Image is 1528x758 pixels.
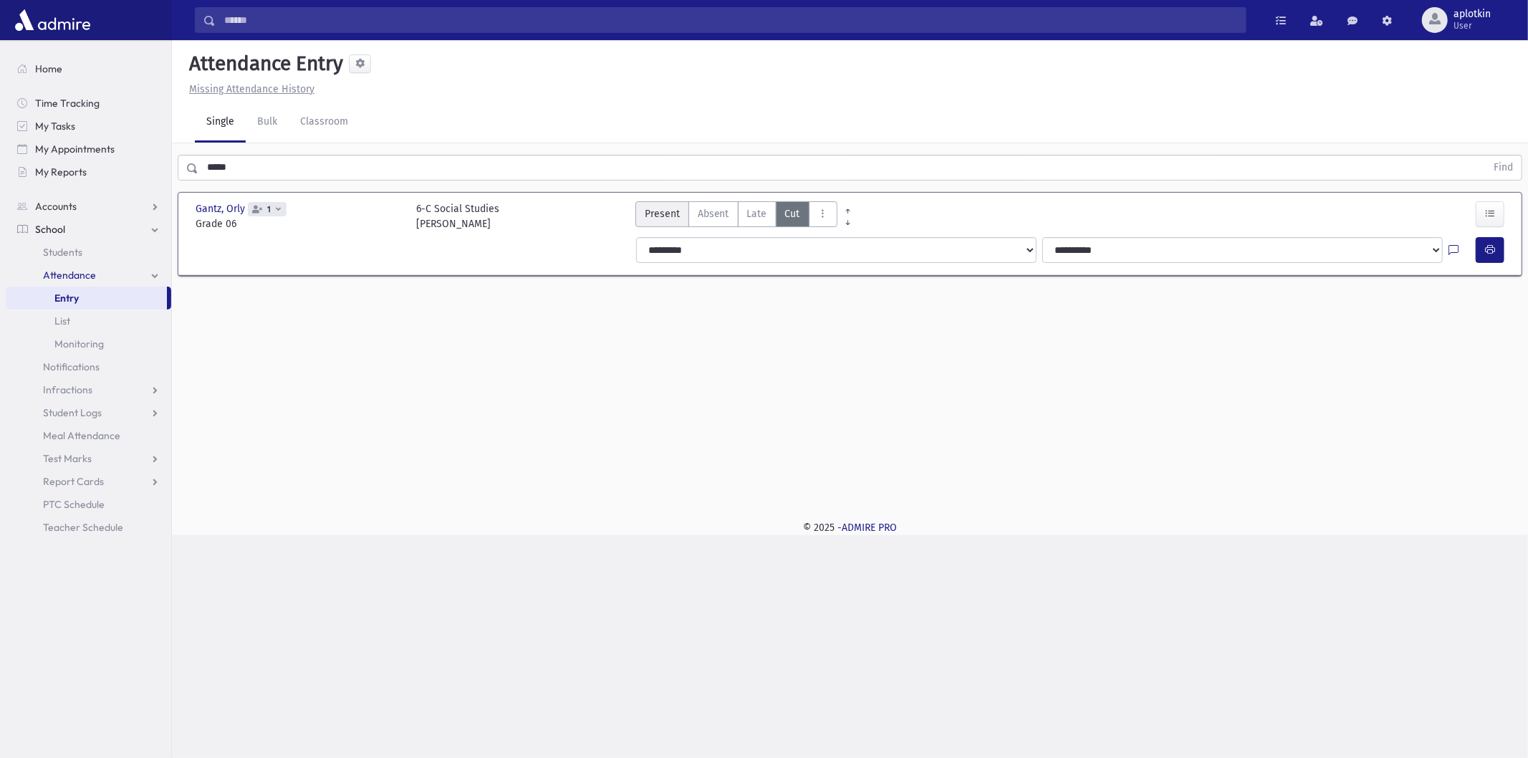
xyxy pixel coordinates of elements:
[196,201,248,216] span: Gantz, Orly
[6,493,171,516] a: PTC Schedule
[43,360,100,373] span: Notifications
[6,160,171,183] a: My Reports
[6,195,171,218] a: Accounts
[698,206,729,221] span: Absent
[183,83,314,95] a: Missing Attendance History
[6,401,171,424] a: Student Logs
[6,516,171,539] a: Teacher Schedule
[35,97,100,110] span: Time Tracking
[747,206,767,221] span: Late
[43,475,104,488] span: Report Cards
[195,102,246,143] a: Single
[635,201,837,231] div: AttTypes
[43,521,123,534] span: Teacher Schedule
[6,218,171,241] a: School
[195,520,1505,535] div: © 2025 -
[6,310,171,332] a: List
[35,223,65,236] span: School
[43,406,102,419] span: Student Logs
[6,332,171,355] a: Monitoring
[6,241,171,264] a: Students
[43,452,92,465] span: Test Marks
[416,201,499,231] div: 6-C Social Studies [PERSON_NAME]
[43,429,120,442] span: Meal Attendance
[6,355,171,378] a: Notifications
[6,470,171,493] a: Report Cards
[842,522,897,534] a: ADMIRE PRO
[6,138,171,160] a: My Appointments
[1485,155,1522,180] button: Find
[6,264,171,287] a: Attendance
[6,115,171,138] a: My Tasks
[35,200,77,213] span: Accounts
[35,62,62,75] span: Home
[264,205,274,214] span: 1
[1453,20,1491,32] span: User
[43,383,92,396] span: Infractions
[11,6,94,34] img: AdmirePro
[43,246,82,259] span: Students
[785,206,800,221] span: Cut
[43,269,96,282] span: Attendance
[6,447,171,470] a: Test Marks
[189,83,314,95] u: Missing Attendance History
[645,206,680,221] span: Present
[54,292,79,304] span: Entry
[54,337,104,350] span: Monitoring
[43,498,105,511] span: PTC Schedule
[6,424,171,447] a: Meal Attendance
[196,216,402,231] span: Grade 06
[54,315,70,327] span: List
[35,165,87,178] span: My Reports
[6,92,171,115] a: Time Tracking
[183,52,343,76] h5: Attendance Entry
[216,7,1246,33] input: Search
[35,120,75,133] span: My Tasks
[289,102,360,143] a: Classroom
[246,102,289,143] a: Bulk
[35,143,115,155] span: My Appointments
[6,378,171,401] a: Infractions
[6,57,171,80] a: Home
[6,287,167,310] a: Entry
[1453,9,1491,20] span: aplotkin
